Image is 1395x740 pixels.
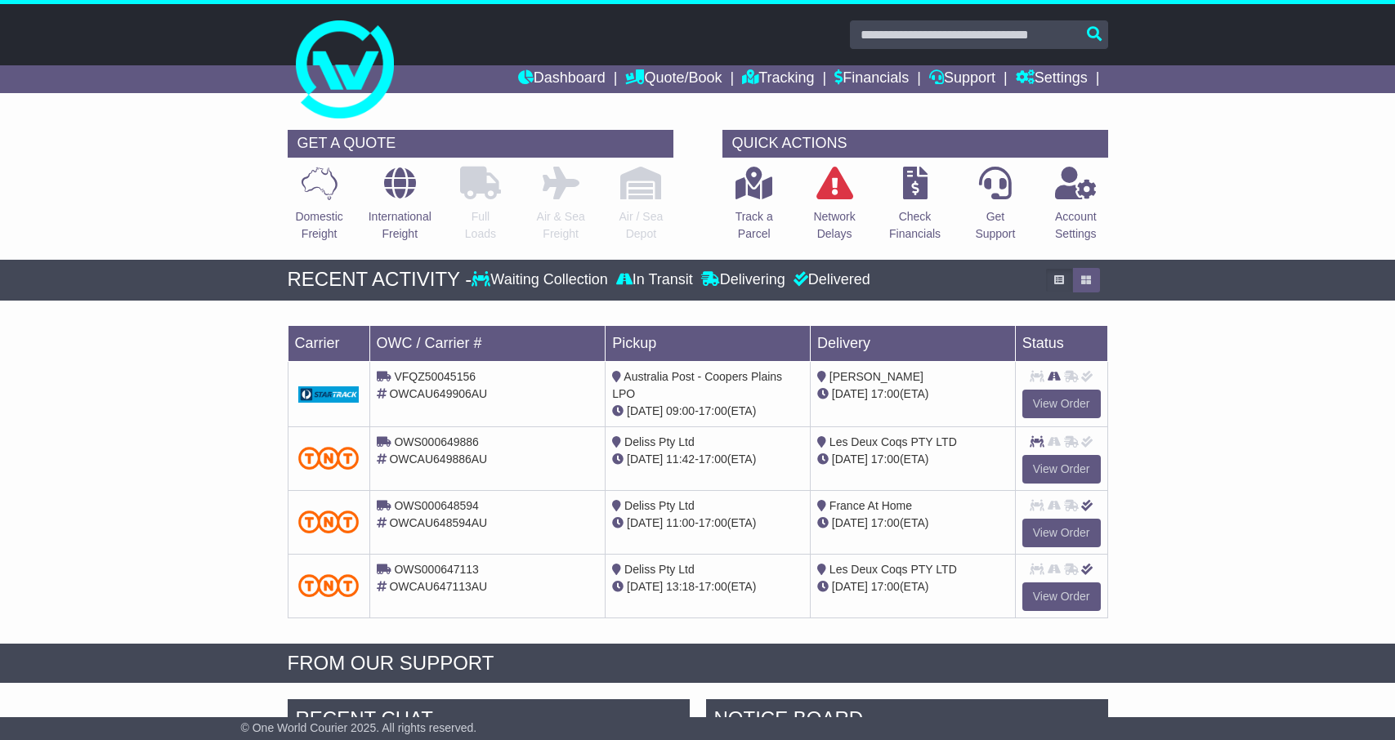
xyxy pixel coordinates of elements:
[666,516,695,529] span: 11:00
[627,452,663,466] span: [DATE]
[460,208,501,243] p: Full Loads
[619,208,664,243] p: Air / Sea Depot
[1022,390,1101,418] a: View Order
[1054,166,1098,252] a: AccountSettings
[368,166,432,252] a: InternationalFreight
[394,499,479,512] span: OWS000648594
[389,580,487,593] span: OWCAU647113AU
[699,516,727,529] span: 17:00
[817,515,1008,532] div: (ETA)
[832,387,868,400] span: [DATE]
[627,580,663,593] span: [DATE]
[697,271,789,289] div: Delivering
[612,403,803,420] div: - (ETA)
[699,580,727,593] span: 17:00
[518,65,606,93] a: Dashboard
[625,65,722,93] a: Quote/Book
[298,386,360,403] img: GetCarrierServiceDarkLogo
[627,516,663,529] span: [DATE]
[624,435,695,448] span: Deliss Pty Ltd
[829,563,957,576] span: Les Deux Coqs PTY LTD
[627,404,663,417] span: [DATE]
[612,515,803,532] div: - (ETA)
[394,563,479,576] span: OWS000647113
[974,166,1016,252] a: GetSupport
[736,208,773,243] p: Track a Parcel
[666,404,695,417] span: 09:00
[871,580,900,593] span: 17:00
[389,516,487,529] span: OWCAU648594AU
[295,208,342,243] p: Domestic Freight
[1015,325,1107,361] td: Status
[888,166,941,252] a: CheckFinancials
[871,516,900,529] span: 17:00
[612,578,803,595] div: - (ETA)
[1022,582,1101,611] a: View Order
[537,208,585,243] p: Air & Sea Freight
[666,452,695,466] span: 11:42
[832,580,868,593] span: [DATE]
[832,516,868,529] span: [DATE]
[699,452,727,466] span: 17:00
[298,574,360,596] img: TNT_Domestic.png
[829,435,957,448] span: Les Deux Coqs PTY LTD
[832,452,868,466] span: [DATE]
[817,578,1008,595] div: (ETA)
[817,386,1008,403] div: (ETA)
[472,271,611,289] div: Waiting Collection
[389,387,487,400] span: OWCAU649906AU
[871,387,900,400] span: 17:00
[722,130,1108,158] div: QUICK ACTIONS
[812,166,856,252] a: NetworkDelays
[241,721,477,734] span: © One World Courier 2025. All rights reserved.
[735,166,774,252] a: Track aParcel
[829,499,912,512] span: France At Home
[742,65,814,93] a: Tracking
[1055,208,1097,243] p: Account Settings
[829,370,923,383] span: [PERSON_NAME]
[1022,519,1101,547] a: View Order
[612,271,697,289] div: In Transit
[288,130,673,158] div: GET A QUOTE
[889,208,941,243] p: Check Financials
[394,370,476,383] span: VFQZ50045156
[834,65,909,93] a: Financials
[813,208,855,243] p: Network Delays
[606,325,811,361] td: Pickup
[298,447,360,469] img: TNT_Domestic.png
[369,208,431,243] p: International Freight
[294,166,343,252] a: DomesticFreight
[394,435,479,448] span: OWS000649886
[975,208,1015,243] p: Get Support
[624,499,695,512] span: Deliss Pty Ltd
[699,404,727,417] span: 17:00
[810,325,1015,361] td: Delivery
[1016,65,1088,93] a: Settings
[369,325,606,361] td: OWC / Carrier #
[871,452,900,466] span: 17:00
[789,271,870,289] div: Delivered
[929,65,995,93] a: Support
[1022,455,1101,484] a: View Order
[612,451,803,468] div: - (ETA)
[666,580,695,593] span: 13:18
[288,268,472,292] div: RECENT ACTIVITY -
[624,563,695,576] span: Deliss Pty Ltd
[298,510,360,533] img: TNT_Domestic.png
[288,325,369,361] td: Carrier
[612,370,782,400] span: Australia Post - Coopers Plains LPO
[817,451,1008,468] div: (ETA)
[288,652,1108,675] div: FROM OUR SUPPORT
[389,452,487,466] span: OWCAU649886AU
